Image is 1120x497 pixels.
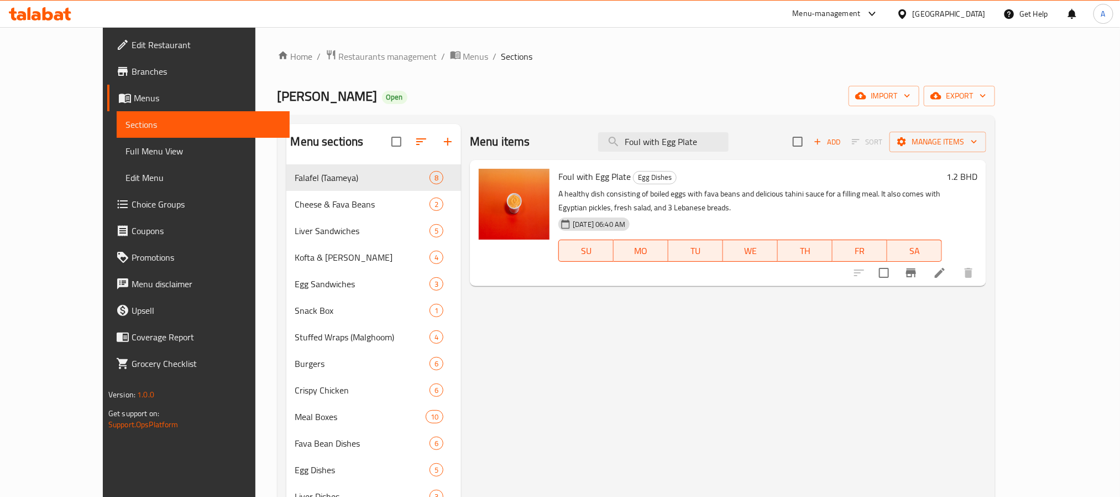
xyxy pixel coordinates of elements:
span: Manage items [898,135,977,149]
div: items [430,277,443,291]
span: Sort sections [408,128,435,155]
span: [PERSON_NAME] [278,84,378,108]
span: 6 [430,385,443,396]
button: WE [723,240,778,262]
span: Select section [786,130,809,153]
div: Menu-management [793,7,861,20]
span: 5 [430,465,443,475]
span: Grocery Checklist [132,357,281,370]
div: Egg Dishes5 [286,457,462,483]
span: Edit Restaurant [132,38,281,51]
span: Falafel (Taameya) [295,171,430,184]
span: MO [618,243,664,259]
span: Open [382,92,407,102]
div: items [430,198,443,211]
span: Select all sections [385,130,408,153]
div: Liver Sandwiches5 [286,218,462,244]
span: Get support on: [108,406,159,421]
button: MO [614,240,668,262]
button: SU [558,240,614,262]
button: export [924,86,995,106]
div: items [430,384,443,397]
span: FR [837,243,883,259]
span: 10 [426,412,443,422]
button: Add section [435,128,461,155]
span: Liver Sandwiches [295,224,430,237]
div: [GEOGRAPHIC_DATA] [913,8,986,20]
span: Promotions [132,251,281,264]
span: import [857,89,910,103]
span: Cheese & Fava Beans [295,198,430,211]
span: Upsell [132,304,281,317]
a: Grocery Checklist [107,350,290,377]
span: Sections [501,50,533,63]
button: delete [955,260,982,286]
li: / [442,50,446,63]
div: items [430,224,443,237]
div: Meal Boxes10 [286,403,462,430]
div: Snack Box1 [286,297,462,324]
span: Edit Menu [125,171,281,184]
a: Coverage Report [107,324,290,350]
span: SA [892,243,938,259]
span: Snack Box [295,304,430,317]
span: Select to update [872,261,896,284]
a: Full Menu View [117,138,290,164]
span: Egg Sandwiches [295,277,430,291]
span: Choice Groups [132,198,281,211]
span: Sections [125,118,281,131]
span: Coupons [132,224,281,237]
div: Cheese & Fava Beans2 [286,191,462,218]
h6: 1.2 BHD [946,169,977,184]
span: 8 [430,173,443,183]
span: 1 [430,306,443,316]
span: [DATE] 06:40 AM [568,219,630,230]
button: TH [778,240,833,262]
button: TU [668,240,723,262]
div: Stuffed Wraps (Malghoom)4 [286,324,462,350]
li: / [493,50,497,63]
a: Branches [107,58,290,85]
div: Egg Sandwiches3 [286,271,462,297]
div: Fava Bean Dishes6 [286,430,462,457]
a: Promotions [107,244,290,271]
a: Sections [117,111,290,138]
button: Add [809,133,845,151]
span: Foul with Egg Plate [558,168,631,185]
span: Meal Boxes [295,410,426,423]
div: Egg Dishes [633,171,677,184]
div: Crispy Chicken6 [286,377,462,403]
div: Crispy Chicken [295,384,430,397]
span: Full Menu View [125,144,281,158]
span: Egg Dishes [295,463,430,477]
a: Home [278,50,313,63]
div: Burgers6 [286,350,462,377]
span: Menus [134,91,281,105]
div: Kofta & Hawawshi [295,251,430,264]
a: Choice Groups [107,191,290,218]
span: 3 [430,279,443,289]
span: Fava Bean Dishes [295,437,430,450]
div: items [430,463,443,477]
a: Menus [107,85,290,111]
a: Menu disclaimer [107,271,290,297]
button: SA [887,240,942,262]
span: 6 [430,359,443,369]
span: 6 [430,438,443,449]
a: Edit Menu [117,164,290,191]
li: / [317,50,321,63]
button: Manage items [889,132,986,152]
img: Foul with Egg Plate [479,169,549,240]
span: Stuffed Wraps (Malghoom) [295,330,430,344]
a: Menus [450,49,489,64]
span: Menus [463,50,489,63]
a: Edit Restaurant [107,32,290,58]
nav: breadcrumb [278,49,996,64]
span: TU [673,243,719,259]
